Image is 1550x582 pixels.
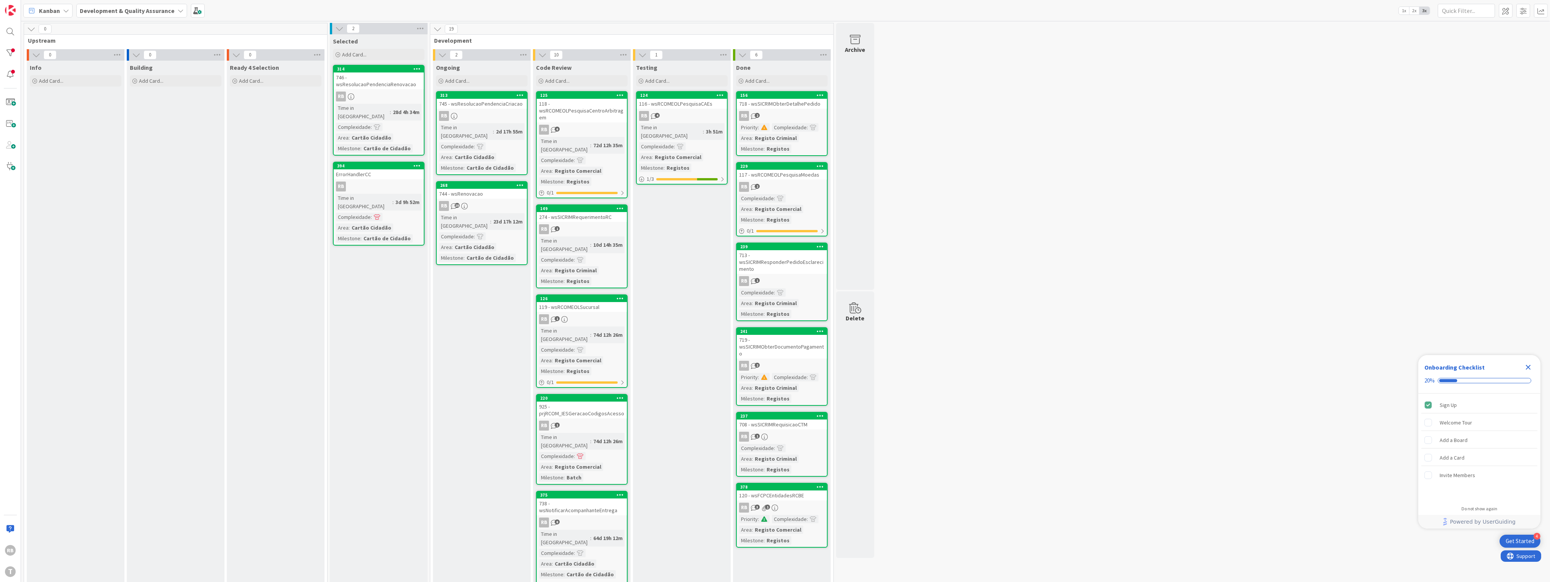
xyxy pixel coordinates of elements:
[552,463,553,471] span: :
[537,492,627,515] div: 375738 - wsNotificarAcompanhanteEntrega
[537,295,627,302] div: 126
[439,164,463,172] div: Milestone
[1522,361,1534,373] div: Close Checklist
[537,498,627,515] div: 738 - wsNotificarAcompanhanteEntrega
[739,384,752,392] div: Area
[774,444,775,452] span: :
[764,145,765,153] span: :
[736,483,828,548] a: 378120 - wsFCPCEntidadesRCBERBPriority:Complexidade:Area:Registo ComercialMilestone:Registos
[555,127,560,132] span: 6
[537,295,627,312] div: 126119 - wsRCOMEOLSucursal
[765,310,791,318] div: Registos
[736,162,828,236] a: 229117 - wsRCOMEOLPesquisaMoedasRBComplexidade:Area:Registo ComercialMilestone:Registos0/1
[758,123,759,132] span: :
[737,432,827,442] div: RB
[752,299,753,307] span: :
[547,378,554,386] span: 0 / 1
[437,182,527,189] div: 268
[740,413,827,419] div: 237
[739,288,774,297] div: Complexidade
[439,213,490,230] div: Time in [GEOGRAPHIC_DATA]
[563,473,565,482] span: :
[334,169,424,179] div: ErrorHandlerCC
[765,465,791,474] div: Registos
[1421,432,1537,449] div: Add a Board is incomplete.
[537,92,627,122] div: 125118 - wsRCOMEOLPesquisaCentroArbitragem
[1421,397,1537,413] div: Sign Up is complete.
[755,184,760,189] span: 2
[494,127,525,136] div: 2d 17h 55m
[739,215,764,224] div: Milestone
[539,266,552,275] div: Area
[591,141,625,150] div: 72d 12h 35m
[1418,355,1540,529] div: Checklist Container
[539,314,549,324] div: RB
[540,492,627,498] div: 375
[565,367,591,375] div: Registos
[336,144,360,153] div: Milestone
[774,288,775,297] span: :
[1424,377,1435,384] div: 20%
[437,99,527,109] div: 745 - wsResolucaoPendenciaCriacao
[540,206,627,211] div: 149
[537,205,627,222] div: 149274 - wsSICRIMRequerimentoRC
[334,162,424,179] div: 394ErrorHandlerCC
[565,177,591,186] div: Registos
[737,361,827,371] div: RB
[537,99,627,122] div: 118 - wsRCOMEOLPesquisaCentroArbitragem
[539,137,590,154] div: Time in [GEOGRAPHIC_DATA]
[574,346,575,354] span: :
[764,215,765,224] span: :
[437,111,527,121] div: RB
[1440,436,1468,445] div: Add a Board
[439,254,463,262] div: Milestone
[553,463,603,471] div: Registo Comercial
[439,123,493,140] div: Time in [GEOGRAPHIC_DATA]
[539,224,549,234] div: RB
[1440,471,1475,480] div: Invite Members
[740,164,827,169] div: 229
[740,484,827,490] div: 378
[737,163,827,170] div: 229
[753,205,803,213] div: Registo Comercial
[636,91,728,185] a: 124116 - wsRCOMEOLPesquisaCAEsRBTime in [GEOGRAPHIC_DATA]:3h 51mComplexidade:Area:Registo Comerci...
[537,395,627,402] div: 220
[637,92,727,109] div: 124116 - wsRCOMEOLPesquisaCAEs
[1440,400,1457,410] div: Sign Up
[537,314,627,324] div: RB
[439,111,449,121] div: RB
[753,299,799,307] div: Registo Criminal
[739,432,749,442] div: RB
[739,123,758,132] div: Priority
[536,204,628,288] a: 149274 - wsSICRIMRequerimentoRCRBTime in [GEOGRAPHIC_DATA]:10d 14h 35mComplexidade:Area:Registo C...
[737,111,827,121] div: RB
[439,153,452,161] div: Area
[737,484,827,490] div: 378
[1424,363,1485,372] div: Onboarding Checklist
[362,144,413,153] div: Cartão de Cidadão
[739,503,749,513] div: RB
[555,316,560,321] span: 1
[736,327,828,406] a: 241719 - wsSICRIMObterDocumentoPagamentoRBPriority:Complexidade:Area:Registo CriminalMilestone:Re...
[539,177,563,186] div: Milestone
[371,213,372,221] span: :
[537,212,627,222] div: 274 - wsSICRIMRequerimentoRC
[537,92,627,99] div: 125
[590,141,591,150] span: :
[739,310,764,318] div: Milestone
[452,243,453,251] span: :
[765,145,791,153] div: Registos
[540,93,627,98] div: 125
[752,455,753,463] span: :
[739,465,764,474] div: Milestone
[539,452,574,460] div: Complexidade
[1421,467,1537,484] div: Invite Members is incomplete.
[737,92,827,109] div: 156718 - wsSICRIMObterDetalhePedido
[336,223,349,232] div: Area
[439,232,474,241] div: Complexidade
[371,123,372,131] span: :
[653,153,703,161] div: Registo Comercial
[739,194,774,203] div: Complexidade
[758,373,759,381] span: :
[739,276,749,286] div: RB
